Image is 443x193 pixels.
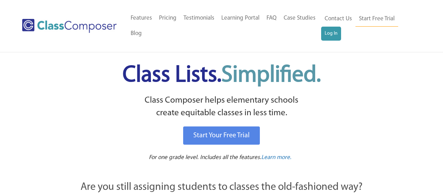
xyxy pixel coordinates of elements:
[183,126,260,145] a: Start Your Free Trial
[42,94,401,120] p: Class Composer helps elementary schools create equitable classes in less time.
[193,132,250,139] span: Start Your Free Trial
[321,27,341,41] a: Log In
[261,154,291,160] span: Learn more.
[123,64,321,87] span: Class Lists.
[127,11,321,41] nav: Header Menu
[321,11,416,41] nav: Header Menu
[218,11,263,26] a: Learning Portal
[221,64,321,87] span: Simplified.
[180,11,218,26] a: Testimonials
[127,26,145,41] a: Blog
[321,11,355,27] a: Contact Us
[22,19,117,33] img: Class Composer
[280,11,319,26] a: Case Studies
[263,11,280,26] a: FAQ
[261,153,291,162] a: Learn more.
[155,11,180,26] a: Pricing
[127,11,155,26] a: Features
[355,11,398,27] a: Start Free Trial
[149,154,261,160] span: For one grade level. Includes all the features.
